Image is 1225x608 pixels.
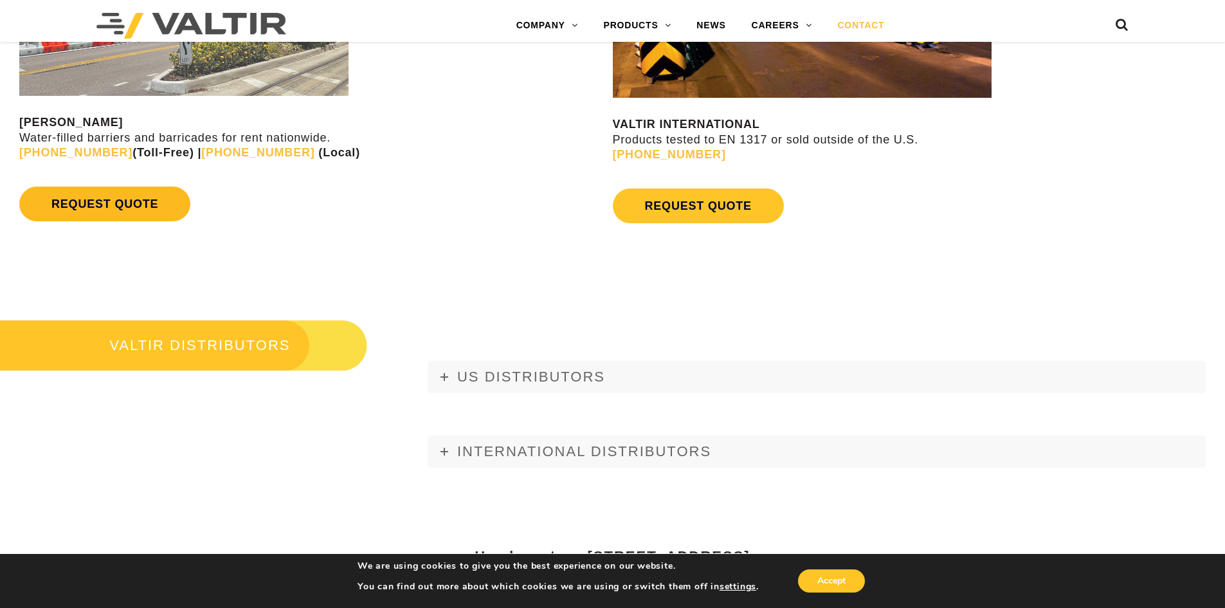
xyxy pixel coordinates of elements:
[824,13,897,39] a: CONTACT
[591,13,684,39] a: PRODUCTS
[96,13,286,39] img: Valtir
[457,443,711,459] span: INTERNATIONAL DISTRIBUTORS
[613,118,760,131] strong: VALTIR INTERNATIONAL
[19,116,123,129] strong: [PERSON_NAME]
[318,146,360,159] strong: (Local)
[613,189,784,223] a: REQUEST QUOTE
[358,560,759,572] p: We are using cookies to give you the best experience on our website.
[587,548,750,564] span: [STREET_ADDRESS]
[475,548,750,564] strong: Headquarters:
[19,146,132,159] a: [PHONE_NUMBER]
[504,13,591,39] a: COMPANY
[358,581,759,593] p: You can find out more about which cookies we are using or switch them off in .
[428,361,1206,393] a: US DISTRIBUTORS
[457,369,605,385] span: US DISTRIBUTORS
[19,146,201,159] strong: (Toll-Free) |
[720,581,756,593] button: settings
[684,13,738,39] a: NEWS
[428,436,1206,468] a: INTERNATIONAL DISTRIBUTORS
[613,148,726,161] a: [PHONE_NUMBER]
[19,115,610,160] p: Water-filled barriers and barricades for rent nationwide.
[201,146,314,159] a: [PHONE_NUMBER]
[19,187,190,221] a: REQUEST QUOTE
[739,13,825,39] a: CAREERS
[798,569,865,593] button: Accept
